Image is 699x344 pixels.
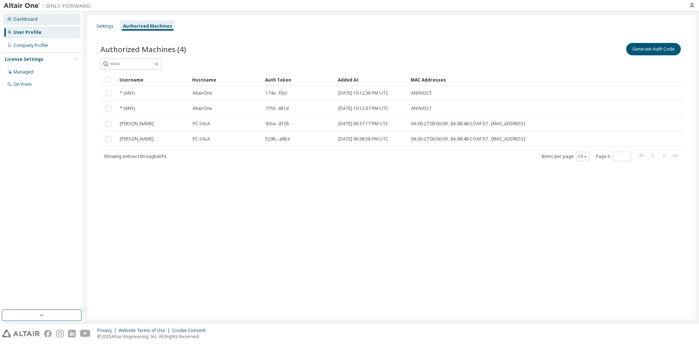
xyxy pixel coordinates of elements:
[411,74,606,86] div: MAC Addresses
[68,330,76,337] img: linkedin.svg
[541,152,589,161] span: Items per page
[338,121,388,127] span: [DATE] 06:37:17 PM UTC
[265,121,289,127] span: 9cba...8105
[265,106,289,111] span: 71fd...481d
[172,328,210,333] div: Cookie Consent
[119,74,186,86] div: Username
[104,153,166,159] span: Showing entries 1 through 4 of 4
[120,136,154,142] span: [PERSON_NAME]
[265,74,332,86] div: Auth Token
[626,43,681,55] button: Generate Auth Code
[411,90,432,96] span: ANYHOST
[96,23,114,29] div: Settings
[80,330,91,337] img: youtube.svg
[4,2,95,9] img: Altair One
[100,44,186,54] span: Authorized Machines (4)
[193,106,212,111] span: AltairOne
[119,328,172,333] div: Website Terms of Use
[338,136,388,142] span: [DATE] 06:38:58 PM UTC
[193,136,210,142] span: PC-SALA
[411,121,525,127] span: 0A:00:27:00:00:09 , 8A:88:4B:C0:AF:57 , [MAC_ADDRESS]
[411,136,525,142] span: 0A:00:27:00:00:09 , 8A:88:4B:C0:AF:57 , [MAC_ADDRESS]
[338,74,405,86] div: Added At
[97,328,119,333] div: Privacy
[13,69,33,75] div: Managed
[13,43,48,48] div: Company Profile
[2,330,40,337] img: altair_logo.svg
[97,333,210,340] p: © 2025 Altair Engineering, Inc. All Rights Reserved.
[120,90,135,96] span: * (ANY)
[193,121,210,127] span: PC-SALA
[5,56,43,62] div: License Settings
[193,90,212,96] span: AltairOne
[411,106,432,111] span: ANYHOST
[13,82,32,87] div: On Prem
[265,90,287,96] span: 174e...f0cc
[596,152,631,161] span: Page n.
[578,154,588,159] button: 10
[120,121,154,127] span: [PERSON_NAME]
[338,90,388,96] span: [DATE] 10:12:36 PM UTC
[13,29,42,35] div: User Profile
[265,136,290,142] span: 529b...a6b3
[56,330,64,337] img: instagram.svg
[120,106,135,111] span: * (ANY)
[338,106,388,111] span: [DATE] 10:12:37 PM UTC
[192,74,259,86] div: Hostname
[123,23,172,29] div: Authorized Machines
[44,330,52,337] img: facebook.svg
[13,16,37,22] div: Dashboard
